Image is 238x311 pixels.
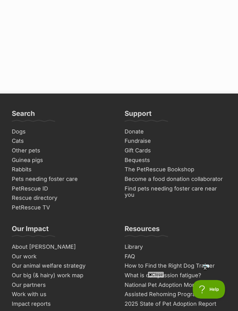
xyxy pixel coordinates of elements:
a: About [PERSON_NAME] [9,242,116,252]
iframe: Advertisement [6,280,232,308]
a: PetRescue TV [9,203,116,212]
a: Become a food donation collaborator [122,174,229,184]
h3: Our Impact [12,224,49,237]
iframe: Advertisement [67,1,171,87]
a: FAQ [122,252,229,261]
h3: Resources [125,224,160,237]
a: Donate [122,127,229,137]
a: Cats [9,136,116,146]
a: Find pets needing foster care near you [122,184,229,200]
a: Dogs [9,127,116,137]
a: Guinea pigs [9,155,116,165]
a: Rabbits [9,165,116,174]
a: PetRescue ID [9,184,116,194]
a: The PetRescue Bookshop [122,165,229,174]
h3: Search [12,109,35,121]
iframe: Help Scout Beacon - Open [193,280,226,299]
h3: Support [125,109,152,121]
a: Library [122,242,229,252]
a: Gift Cards [122,146,229,155]
a: Other pets [9,146,116,155]
a: Our big (& hairy) work map [9,271,116,280]
a: How to Find the Right Dog Trainer [122,261,229,271]
a: Bequests [122,155,229,165]
a: Fundraise [122,136,229,146]
a: Our work [9,252,116,261]
a: Our animal welfare strategy [9,261,116,271]
a: Pets needing foster care [9,174,116,184]
a: Rescue directory [9,193,116,203]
